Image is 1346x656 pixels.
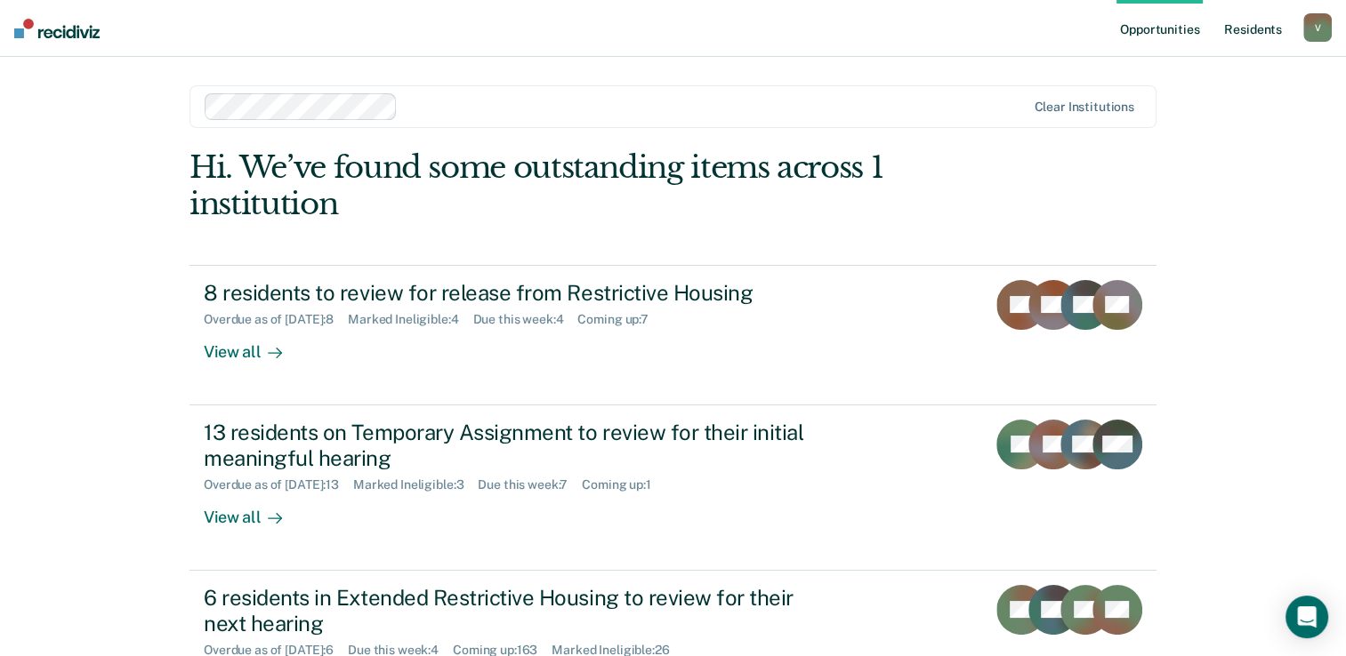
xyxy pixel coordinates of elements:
div: View all [204,492,303,527]
div: View all [204,327,303,362]
div: Overdue as of [DATE] : 13 [204,477,353,492]
div: 6 residents in Extended Restrictive Housing to review for their next hearing [204,585,828,636]
div: Clear institutions [1034,100,1134,115]
div: Open Intercom Messenger [1286,596,1328,638]
div: Marked Ineligible : 3 [353,477,478,492]
img: Recidiviz [14,19,100,38]
div: Coming up : 7 [577,312,663,327]
div: Due this week : 7 [478,477,582,492]
div: Overdue as of [DATE] : 8 [204,312,348,327]
div: 8 residents to review for release from Restrictive Housing [204,280,828,306]
button: V [1303,13,1332,42]
div: Hi. We’ve found some outstanding items across 1 institution [189,149,963,222]
a: 8 residents to review for release from Restrictive HousingOverdue as of [DATE]:8Marked Ineligible... [189,265,1157,405]
a: 13 residents on Temporary Assignment to review for their initial meaningful hearingOverdue as of ... [189,405,1157,571]
div: Marked Ineligible : 4 [348,312,472,327]
div: Due this week : 4 [472,312,577,327]
div: 13 residents on Temporary Assignment to review for their initial meaningful hearing [204,420,828,471]
div: Coming up : 1 [582,477,665,492]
